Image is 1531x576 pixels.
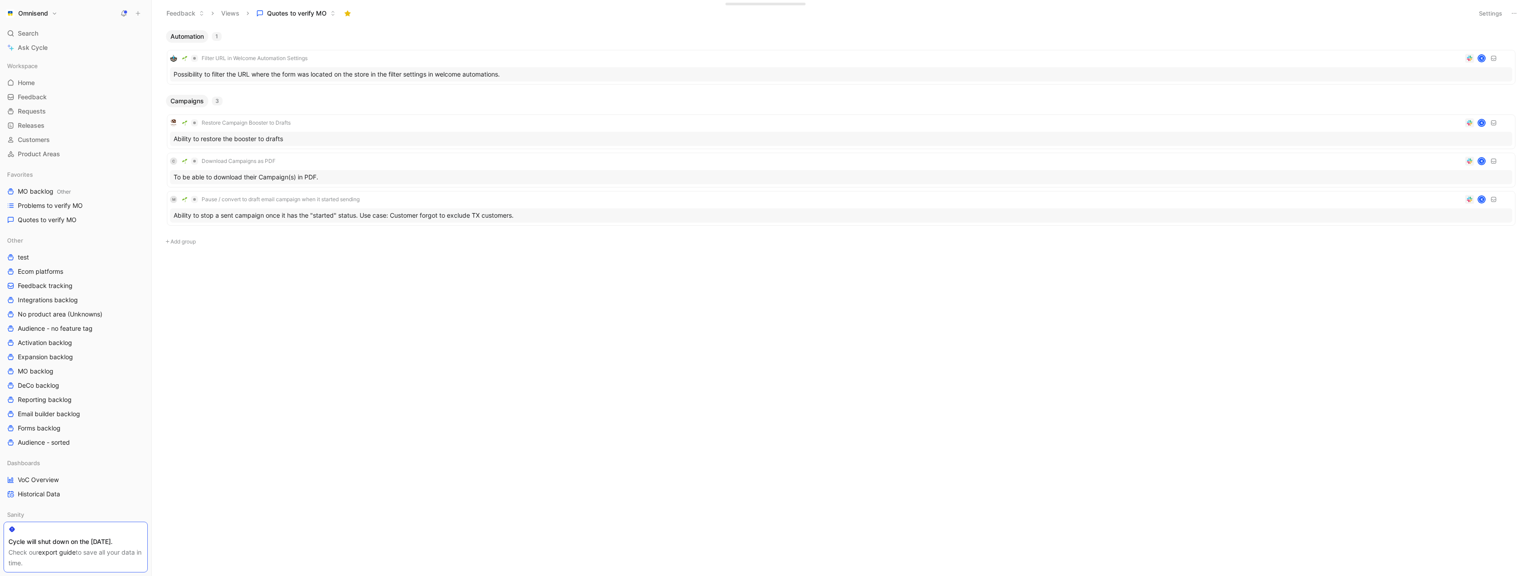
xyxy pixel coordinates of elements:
[18,150,60,158] span: Product Areas
[4,508,148,521] div: Sanity
[18,324,93,333] span: Audience - no feature tag
[182,120,187,126] img: 🌱
[18,490,60,499] span: Historical Data
[167,114,1515,149] a: logo🌱Restore Campaign Booster to DraftsKAbility to restore the booster to drafts
[4,90,148,104] a: Feedback
[170,208,1512,223] div: Ability to stop a sent campaign once it has the "started" status. Use case: Customer forgot to ex...
[4,133,148,146] a: Customers
[1475,7,1506,20] button: Settings
[18,424,61,433] span: Forms backlog
[18,253,29,262] span: test
[170,55,177,62] img: logo
[18,42,48,53] span: Ask Cycle
[170,196,177,203] div: M
[4,119,148,132] a: Releases
[170,97,204,105] span: Campaigns
[179,156,279,166] button: 🌱Download Campaigns as PDF
[179,53,311,64] button: 🌱Filter URL in Welcome Automation Settings
[18,338,72,347] span: Activation backlog
[4,185,148,198] a: MO backlogOther
[18,475,59,484] span: VoC Overview
[18,201,83,210] span: Problems to verify MO
[4,279,148,292] a: Feedback tracking
[18,121,45,130] span: Releases
[4,27,148,40] div: Search
[167,50,1515,85] a: logo🌱Filter URL in Welcome Automation SettingsKPossibility to filter the URL where the form was l...
[18,353,73,361] span: Expansion backlog
[4,322,148,335] a: Audience - no feature tag
[4,234,148,247] div: Other
[4,508,148,524] div: Sanity
[8,547,143,568] div: Check our to save all your data in time.
[4,308,148,321] a: No product area (Unknowns)
[57,188,71,195] span: Other
[18,28,38,39] span: Search
[18,310,102,319] span: No product area (Unknowns)
[4,41,148,54] a: Ask Cycle
[4,293,148,307] a: Integrations backlog
[7,61,38,70] span: Workspace
[18,9,48,17] h1: Omnisend
[170,158,177,165] div: C
[1478,120,1485,126] div: K
[4,76,148,89] a: Home
[7,170,33,179] span: Favorites
[170,119,177,126] img: logo
[170,32,204,41] span: Automation
[166,95,208,107] button: Campaigns
[167,191,1515,226] a: M🌱Pause / convert to draft email campaign when it started sendingKAbility to stop a sent campaign...
[202,119,291,126] span: Restore Campaign Booster to Drafts
[7,458,40,467] span: Dashboards
[202,196,360,203] span: Pause / convert to draft email campaign when it started sending
[18,187,71,196] span: MO backlog
[4,59,148,73] div: Workspace
[18,367,53,376] span: MO backlog
[162,30,1520,88] div: Automation1
[170,170,1512,184] div: To be able to download their Campaign(s) in PDF.
[182,56,187,61] img: 🌱
[18,93,47,101] span: Feedback
[4,251,148,264] a: test
[7,236,23,245] span: Other
[202,55,308,62] span: Filter URL in Welcome Automation Settings
[4,7,60,20] button: OmnisendOmnisend
[18,215,77,224] span: Quotes to verify MO
[4,336,148,349] a: Activation backlog
[170,132,1512,146] div: Ability to restore the booster to drafts
[18,78,35,87] span: Home
[4,379,148,392] a: DeCo backlog
[182,158,187,164] img: 🌱
[18,410,80,418] span: Email builder backlog
[167,153,1515,187] a: C🌱Download Campaigns as PDFKTo be able to download their Campaign(s) in PDF.
[212,97,223,105] div: 3
[4,105,148,118] a: Requests
[4,350,148,364] a: Expansion backlog
[18,281,73,290] span: Feedback tracking
[4,473,148,487] a: VoC Overview
[4,456,148,470] div: Dashboards
[4,147,148,161] a: Product Areas
[4,168,148,181] div: Favorites
[267,9,327,18] span: Quotes to verify MO
[1478,158,1485,164] div: K
[6,9,15,18] img: Omnisend
[18,107,46,116] span: Requests
[162,236,1520,247] button: Add group
[4,365,148,378] a: MO backlog
[162,7,208,20] button: Feedback
[18,395,72,404] span: Reporting backlog
[4,393,148,406] a: Reporting backlog
[1478,196,1485,203] div: K
[4,422,148,435] a: Forms backlog
[4,436,148,449] a: Audience - sorted
[166,30,208,43] button: Automation
[182,197,187,202] img: 🌱
[162,95,1520,229] div: Campaigns3
[18,296,78,304] span: Integrations backlog
[179,118,294,128] button: 🌱Restore Campaign Booster to Drafts
[4,456,148,501] div: DashboardsVoC OverviewHistorical Data
[7,510,24,519] span: Sanity
[202,158,275,165] span: Download Campaigns as PDF
[18,381,59,390] span: DeCo backlog
[4,487,148,501] a: Historical Data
